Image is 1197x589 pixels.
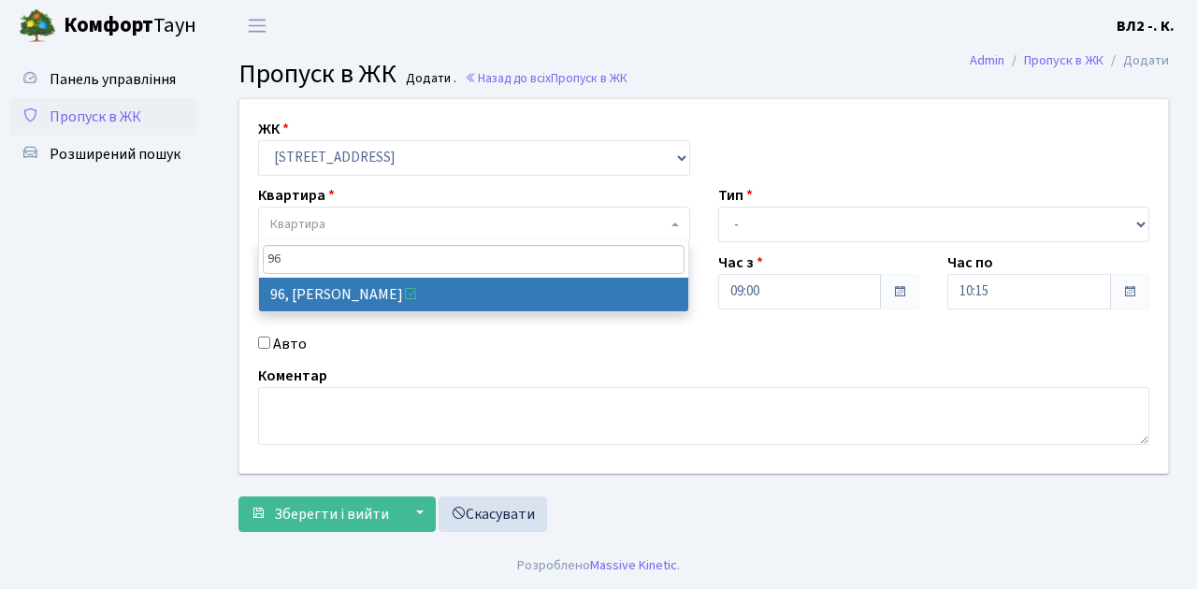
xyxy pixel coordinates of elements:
[258,118,289,140] label: ЖК
[1117,16,1175,36] b: ВЛ2 -. К.
[64,10,196,42] span: Таун
[942,41,1197,80] nav: breadcrumb
[50,144,180,165] span: Розширений пошук
[947,251,993,274] label: Час по
[718,251,763,274] label: Час з
[517,555,680,576] div: Розроблено .
[970,50,1004,70] a: Admin
[64,10,153,40] b: Комфорт
[274,504,389,524] span: Зберегти і вийти
[439,496,547,532] a: Скасувати
[590,555,677,575] a: Massive Kinetic
[258,365,327,387] label: Коментар
[259,278,689,311] li: 96, [PERSON_NAME]
[273,333,307,355] label: Авто
[234,10,281,41] button: Переключити навігацію
[270,215,325,234] span: Квартира
[718,184,753,207] label: Тип
[551,69,627,87] span: Пропуск в ЖК
[258,184,335,207] label: Квартира
[238,55,397,93] span: Пропуск в ЖК
[1117,15,1175,37] a: ВЛ2 -. К.
[19,7,56,45] img: logo.png
[402,71,456,87] small: Додати .
[9,136,196,173] a: Розширений пошук
[238,496,401,532] button: Зберегти і вийти
[50,107,141,127] span: Пропуск в ЖК
[9,98,196,136] a: Пропуск в ЖК
[1103,50,1169,71] li: Додати
[9,61,196,98] a: Панель управління
[1024,50,1103,70] a: Пропуск в ЖК
[50,69,176,90] span: Панель управління
[465,69,627,87] a: Назад до всіхПропуск в ЖК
